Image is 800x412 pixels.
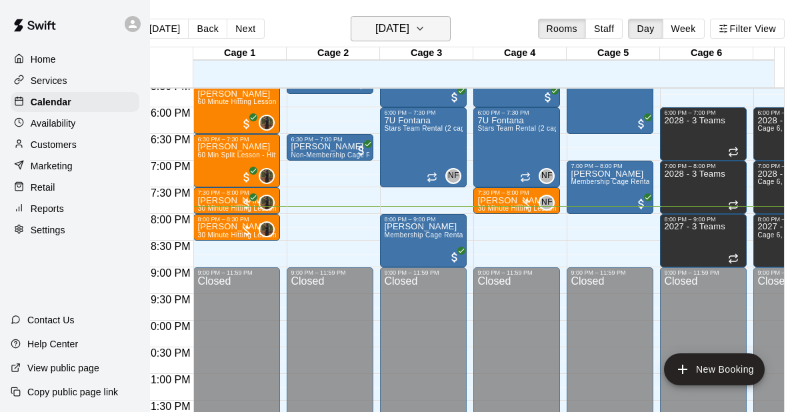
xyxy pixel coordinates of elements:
span: Mike Thatcher [264,168,275,184]
span: 30 Minute Hitting Lesson [197,205,276,212]
button: [DATE] [141,19,189,39]
div: Nick Fontana [539,168,555,184]
div: Mike Thatcher [259,195,275,211]
span: All customers have paid [240,117,253,131]
a: Customers [11,135,139,155]
span: Nick Fontana [544,195,555,211]
div: 7:00 PM – 8:00 PM [664,163,743,169]
div: 9:00 PM – 11:59 PM [571,269,649,276]
button: Day [628,19,663,39]
div: Mike Thatcher [259,115,275,131]
div: 7:30 PM – 8:00 PM: Janice Watson [193,187,280,214]
div: 8:00 PM – 9:00 PM: Membership Cage Rental [380,214,467,267]
div: 7:30 PM – 8:00 PM: 30 Minute Hitting Lesson [473,187,560,214]
span: 60 Min Split Lesson - Hitting/Pitching [197,151,315,159]
span: Mike Thatcher [264,221,275,237]
div: Nick Fontana [445,168,461,184]
button: Back [188,19,227,39]
div: 7:00 PM – 8:00 PM [571,163,649,169]
p: Copy public page link [27,385,118,399]
div: 7:00 PM – 8:00 PM: Membership Cage Rental [567,161,653,214]
p: Marketing [31,159,73,173]
span: Recurring event [427,172,437,183]
div: 5:30 PM – 6:30 PM: Jace Carter [193,81,280,134]
button: Filter View [710,19,785,39]
img: Mike Thatcher [260,196,273,209]
span: All customers have paid [240,197,253,211]
p: Customers [31,138,77,151]
div: 6:00 PM – 7:30 PM: 7U Fontana [473,107,560,187]
span: 30 Minute Hitting Lesson [477,205,556,212]
div: Cage 3 [380,47,473,60]
span: 8:00 PM [147,214,194,225]
span: 60 Minute Hitting Lesson [197,98,276,105]
span: Mike Thatcher [264,195,275,211]
span: Membership Cage Rental [384,231,465,239]
button: Staff [585,19,623,39]
p: View public page [27,361,99,375]
div: 7:30 PM – 8:00 PM [197,189,276,196]
a: Services [11,71,139,91]
div: 6:30 PM – 7:30 PM [197,136,276,143]
span: Stars Team Rental (2 cages) [384,125,475,132]
div: Mike Thatcher [259,221,275,237]
div: Cage 1 [193,47,287,60]
div: 6:30 PM – 7:00 PM [291,136,369,143]
span: Recurring event [520,172,531,183]
a: Home [11,49,139,69]
div: Nick Fontana [539,195,555,211]
a: Marketing [11,156,139,176]
div: 7:30 PM – 8:00 PM [477,189,556,196]
div: 8:00 PM – 8:30 PM [197,216,276,223]
a: Calendar [11,92,139,112]
span: 6:00 PM [147,107,194,119]
p: Home [31,53,56,66]
span: All customers have paid [448,91,461,104]
div: 7:00 PM – 8:00 PM: 2028 - 3 Teams [660,161,747,214]
span: Nick Fontana [544,168,555,184]
a: Availability [11,113,139,133]
div: 6:30 PM – 7:30 PM: Sean Wallace [193,134,280,187]
div: 8:00 PM – 9:00 PM [384,216,463,223]
div: 6:00 PM – 7:30 PM: 7U Fontana [380,107,467,187]
button: Week [663,19,705,39]
span: Non-Membership Cage Rental [291,151,387,159]
div: 8:00 PM – 9:00 PM: 2027 - 3 Teams [660,214,747,267]
div: Cage 4 [473,47,567,60]
button: add [664,353,765,385]
div: 9:00 PM – 11:59 PM [291,269,369,276]
h6: [DATE] [375,19,409,38]
img: Mike Thatcher [260,116,273,129]
span: 11:30 PM [141,401,193,412]
div: 9:00 PM – 11:59 PM [664,269,743,276]
img: Mike Thatcher [260,169,273,183]
div: Cage 2 [287,47,380,60]
span: NF [541,196,553,209]
span: Recurring event [728,200,739,211]
span: 8:30 PM [147,241,194,252]
span: 7:00 PM [147,161,194,172]
span: All customers have paid [355,144,368,157]
p: Services [31,74,67,87]
div: 6:30 PM – 7:00 PM: Non-Membership Cage Rental [287,134,373,161]
span: 30 Minute Hitting Lesson [197,231,276,239]
span: NF [541,169,553,183]
div: 6:00 PM – 7:00 PM [664,109,743,116]
span: All customers have paid [448,251,461,264]
div: 6:00 PM – 7:30 PM [477,109,556,116]
span: 6:30 PM [147,134,194,145]
p: Availability [31,117,76,130]
button: Next [227,19,264,39]
button: [DATE] [351,16,451,41]
span: All customers have paid [541,91,555,104]
a: Retail [11,177,139,197]
p: Contact Us [27,313,75,327]
span: NF [448,169,459,183]
span: Recurring event [728,253,739,264]
span: 7:30 PM [147,187,194,199]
